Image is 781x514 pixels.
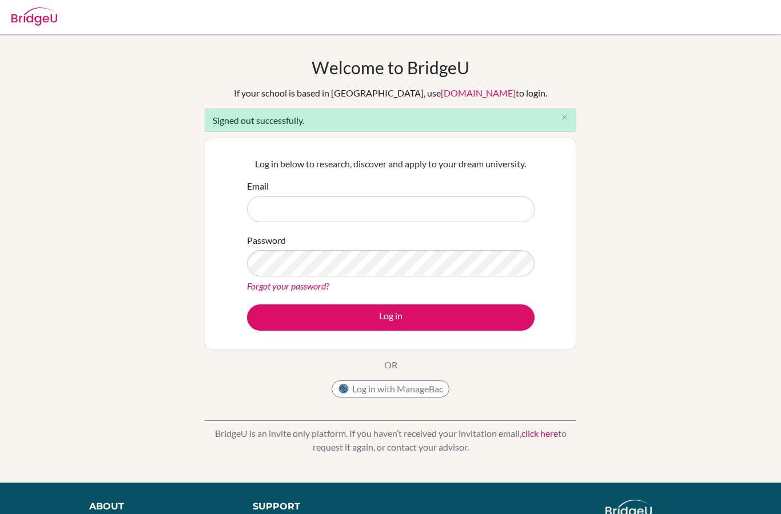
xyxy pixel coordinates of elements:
[253,500,379,513] div: Support
[205,109,576,132] div: Signed out successfully.
[384,358,397,372] p: OR
[553,109,576,126] button: Close
[234,86,547,100] div: If your school is based in [GEOGRAPHIC_DATA], use to login.
[89,500,227,513] div: About
[332,380,449,397] button: Log in with ManageBac
[441,87,516,98] a: [DOMAIN_NAME]
[312,57,469,78] h1: Welcome to BridgeU
[247,304,535,331] button: Log in
[205,427,576,454] p: BridgeU is an invite only platform. If you haven’t received your invitation email, to request it ...
[247,179,269,193] label: Email
[247,234,286,247] label: Password
[247,280,329,291] a: Forgot your password?
[11,7,57,26] img: Bridge-U
[560,113,569,122] i: close
[247,157,535,171] p: Log in below to research, discover and apply to your dream university.
[521,428,558,439] a: click here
